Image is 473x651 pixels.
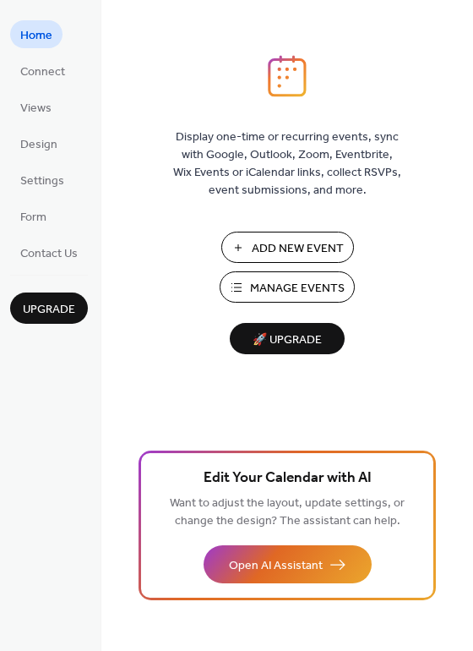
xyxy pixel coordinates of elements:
[10,202,57,230] a: Form
[220,271,355,303] button: Manage Events
[221,232,354,263] button: Add New Event
[250,280,345,298] span: Manage Events
[20,209,46,227] span: Form
[20,27,52,45] span: Home
[20,136,57,154] span: Design
[268,55,307,97] img: logo_icon.svg
[20,63,65,81] span: Connect
[10,129,68,157] a: Design
[170,492,405,533] span: Want to adjust the layout, update settings, or change the design? The assistant can help.
[20,245,78,263] span: Contact Us
[10,166,74,194] a: Settings
[23,301,75,319] span: Upgrade
[10,93,62,121] a: Views
[252,240,344,258] span: Add New Event
[229,557,323,575] span: Open AI Assistant
[10,20,63,48] a: Home
[20,100,52,118] span: Views
[173,129,401,200] span: Display one-time or recurring events, sync with Google, Outlook, Zoom, Eventbrite, Wix Events or ...
[10,57,75,85] a: Connect
[240,329,334,352] span: 🚀 Upgrade
[10,238,88,266] a: Contact Us
[20,172,64,190] span: Settings
[10,293,88,324] button: Upgrade
[230,323,345,354] button: 🚀 Upgrade
[204,545,372,583] button: Open AI Assistant
[204,467,372,490] span: Edit Your Calendar with AI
